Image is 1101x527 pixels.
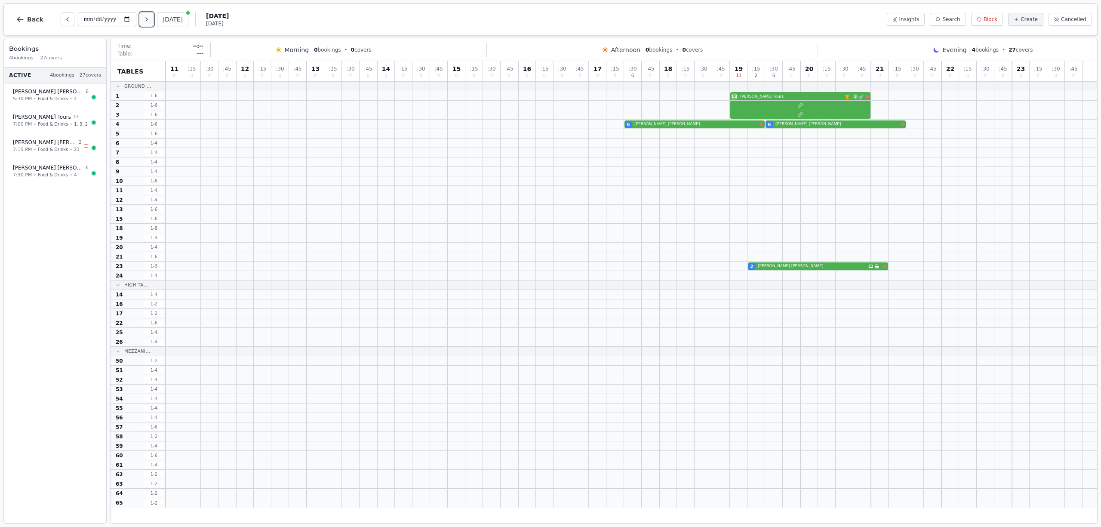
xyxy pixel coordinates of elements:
[258,66,266,71] span: : 15
[116,414,123,421] span: 56
[34,96,36,102] span: •
[9,44,101,53] h3: Bookings
[1055,74,1057,78] span: 0
[787,66,795,71] span: : 45
[241,66,249,72] span: 12
[13,114,71,120] span: [PERSON_NAME] Tours
[966,74,969,78] span: 0
[9,72,31,79] span: Active
[843,74,846,78] span: 0
[144,102,164,108] span: 1 - 6
[124,83,151,89] span: Ground ...
[972,47,975,53] span: 4
[116,244,123,251] span: 20
[676,46,679,53] span: •
[38,172,68,178] span: Food & Drinks
[910,66,919,71] span: : 30
[9,55,34,62] span: 4 bookings
[351,46,372,53] span: covers
[434,66,443,71] span: : 45
[116,386,123,393] span: 53
[649,74,652,78] span: 0
[876,66,884,72] span: 21
[13,96,32,103] span: 5:30 PM
[206,12,229,20] span: [DATE]
[861,74,863,78] span: 0
[116,310,123,317] span: 17
[1072,74,1075,78] span: 0
[717,66,725,71] span: : 45
[34,146,36,153] span: •
[116,357,123,364] span: 50
[144,320,164,326] span: 1 - 6
[144,395,164,402] span: 1 - 4
[896,74,898,78] span: 0
[34,172,36,178] span: •
[279,74,281,78] span: 0
[116,339,123,345] span: 26
[116,376,123,383] span: 52
[116,130,119,137] span: 5
[332,74,334,78] span: 0
[80,72,101,79] span: 27 covers
[928,66,936,71] span: : 45
[261,74,264,78] span: 0
[116,329,123,336] span: 25
[561,74,563,78] span: 0
[840,66,848,71] span: : 30
[144,471,164,478] span: 1 - 2
[34,121,36,127] span: •
[314,47,317,53] span: 0
[206,20,229,27] span: [DATE]
[13,88,84,95] span: [PERSON_NAME] [PERSON_NAME]
[931,74,934,78] span: 0
[144,462,164,468] span: 1 - 4
[79,139,82,146] span: 2
[144,130,164,137] span: 1 - 6
[930,13,966,26] button: Search
[417,66,425,71] span: : 30
[523,66,531,72] span: 16
[364,66,372,71] span: : 45
[349,74,352,78] span: 0
[170,66,178,72] span: 11
[144,244,164,250] span: 1 - 4
[1049,13,1092,26] button: Cancelled
[116,443,123,450] span: 59
[144,424,164,430] span: 1 - 6
[681,66,689,71] span: : 15
[899,16,920,23] span: Insights
[984,16,997,23] span: Block
[775,121,899,127] span: [PERSON_NAME] [PERSON_NAME]
[116,206,123,213] span: 13
[755,74,757,78] span: 2
[1037,74,1039,78] span: 0
[144,386,164,392] span: 1 - 4
[1002,46,1005,53] span: •
[490,74,493,78] span: 0
[144,376,164,383] span: 1 - 4
[540,66,548,71] span: : 15
[116,178,123,185] span: 10
[124,348,150,354] span: Mezzani...
[144,367,164,373] span: 1 - 4
[402,74,405,78] span: 0
[1021,16,1038,23] span: Create
[646,47,649,53] span: 0
[614,74,616,78] span: 0
[74,96,77,102] span: 4
[191,74,193,78] span: 0
[70,146,72,153] span: •
[205,66,213,71] span: : 30
[314,46,341,53] span: bookings
[769,66,778,71] span: : 30
[116,433,123,440] span: 58
[628,66,637,71] span: : 30
[999,66,1007,71] span: : 45
[1019,74,1022,78] span: 0
[116,405,123,412] span: 55
[116,159,119,166] span: 8
[116,471,123,478] span: 62
[144,263,164,269] span: 1 - 3
[682,46,703,53] span: covers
